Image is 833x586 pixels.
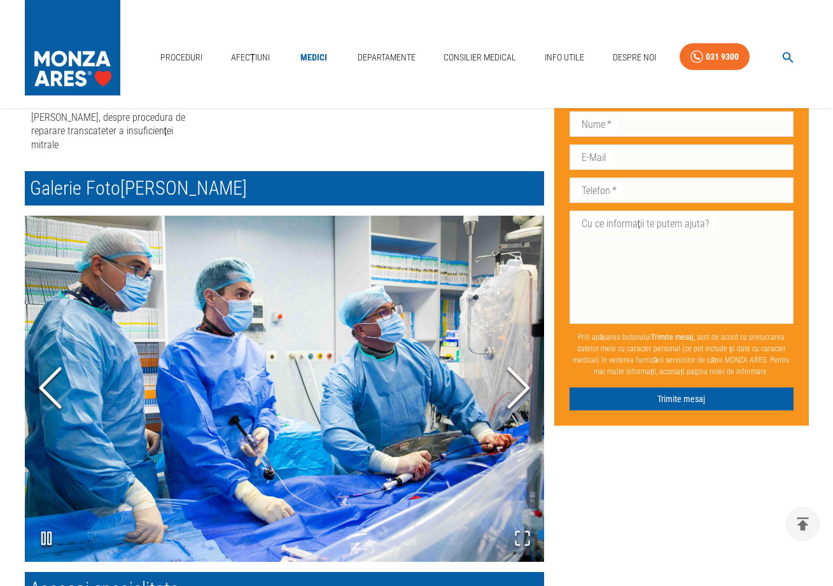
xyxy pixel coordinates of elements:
[155,45,207,71] a: Proceduri
[25,216,544,562] img: ZkcWcyol0Zci9O7n_echipamedical-doctorstefanmot%2Cdoctorluciandorobantu%2Cdrnicolaecarstea.jpg
[31,111,192,151] div: [PERSON_NAME], despre procedura de reparare transcateter a insuficienței mitrale
[501,517,544,562] button: Open Fullscreen
[25,171,544,206] h2: Galerie Foto [PERSON_NAME]
[570,387,794,410] button: Trimite mesaj
[226,45,276,71] a: Afecțiuni
[785,506,820,541] button: delete
[540,45,589,71] a: Info Utile
[570,326,794,382] p: Prin apăsarea butonului , sunt de acord cu prelucrarea datelor mele cu caracter personal (ce pot ...
[25,216,544,562] div: Go to Slide 3
[25,517,68,562] button: Play or Pause Slideshow
[608,45,661,71] a: Despre Noi
[438,45,521,71] a: Consilier Medical
[493,318,544,460] button: Next Slide
[293,45,334,71] a: Medici
[651,332,694,341] b: Trimite mesaj
[353,45,421,71] a: Departamente
[680,43,750,71] a: 031 9300
[706,49,739,65] div: 031 9300
[25,318,76,460] button: Previous Slide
